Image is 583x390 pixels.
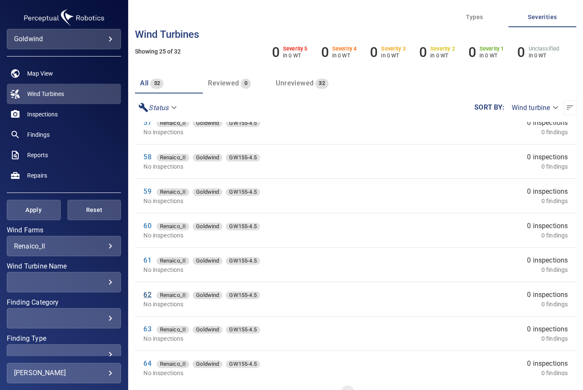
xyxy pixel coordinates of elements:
[193,360,222,368] span: Goldwind
[517,44,525,60] h6: 0
[241,79,250,88] span: 0
[563,100,576,115] button: Sort list from newest to oldest
[527,221,568,231] span: 0 inspections
[143,153,151,161] a: 58
[541,162,568,171] p: 0 findings
[193,291,222,300] span: Goldwind
[14,32,114,46] div: goldwind
[157,188,190,196] span: Renaico_II
[157,291,190,300] span: Renaico_II
[272,44,280,60] h6: 0
[226,326,260,333] div: GW155-4.5
[226,257,260,265] div: GW155-4.5
[143,256,151,264] a: 61
[208,79,239,87] span: Reviewed
[513,12,571,23] span: Severities
[14,366,114,380] div: [PERSON_NAME]
[226,154,260,161] div: GW155-4.5
[157,222,190,231] span: Renaico_II
[541,231,568,240] p: 0 findings
[321,44,328,60] h6: 0
[226,360,260,368] div: GW155-4.5
[193,153,222,162] span: Goldwind
[157,119,190,127] span: Renaico_II
[17,205,50,215] span: Apply
[226,291,260,299] div: GW155-4.5
[276,79,314,87] span: Unreviewed
[226,188,260,196] span: GW155-4.5
[226,257,260,265] span: GW155-4.5
[7,335,121,342] label: Finding Type
[150,79,163,88] span: 32
[143,187,151,195] a: 59
[67,200,121,220] button: Reset
[7,299,121,306] label: Finding Category
[27,90,64,98] span: Wind Turbines
[283,52,308,59] p: in 0 WT
[505,100,563,115] div: Wind turbine
[7,104,121,124] a: inspections noActive
[7,236,121,256] div: Wind Farms
[446,12,503,23] span: Types
[7,84,121,104] a: windturbines active
[193,154,222,161] div: Goldwind
[193,223,222,230] div: Goldwind
[143,231,394,240] p: No inspections
[370,44,378,60] h6: 0
[143,222,151,230] a: 60
[7,263,121,270] label: Wind Turbine Name
[7,308,121,328] div: Finding Category
[226,153,260,162] span: GW155-4.5
[143,266,394,274] p: No inspections
[479,52,504,59] p: in 0 WT
[272,44,308,60] li: Severity 5
[135,29,576,40] h3: Wind turbines
[157,257,190,265] div: Renaico_II
[419,44,455,60] li: Severity 2
[7,165,121,186] a: repairs noActive
[193,188,222,196] span: Goldwind
[143,359,151,367] a: 64
[143,300,394,308] p: No inspections
[474,104,505,111] label: Sort by :
[143,325,151,333] a: 63
[527,255,568,266] span: 0 inspections
[27,110,58,119] span: Inspections
[321,44,356,60] li: Severity 4
[283,46,308,52] h6: Severity 5
[528,52,559,59] p: in 0 WT
[27,130,50,139] span: Findings
[193,257,222,265] span: Goldwind
[381,52,406,59] p: in 0 WT
[193,257,222,265] div: Goldwind
[143,162,394,171] p: No inspections
[143,119,151,127] a: 57
[27,69,53,78] span: Map View
[226,119,260,127] span: GW155-4.5
[479,46,504,52] h6: Severity 1
[226,222,260,231] span: GW155-4.5
[430,52,455,59] p: in 0 WT
[528,46,559,52] h6: Unclassified
[541,128,568,136] p: 0 findings
[517,44,559,60] li: Severity Unclassified
[143,334,394,343] p: No inspections
[541,266,568,274] p: 0 findings
[541,334,568,343] p: 0 findings
[193,325,222,334] span: Goldwind
[527,359,568,369] span: 0 inspections
[315,79,328,88] span: 32
[143,291,151,299] a: 62
[27,151,48,159] span: Reports
[193,119,222,127] span: Goldwind
[157,154,190,161] div: Renaico_II
[527,118,568,128] span: 0 inspections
